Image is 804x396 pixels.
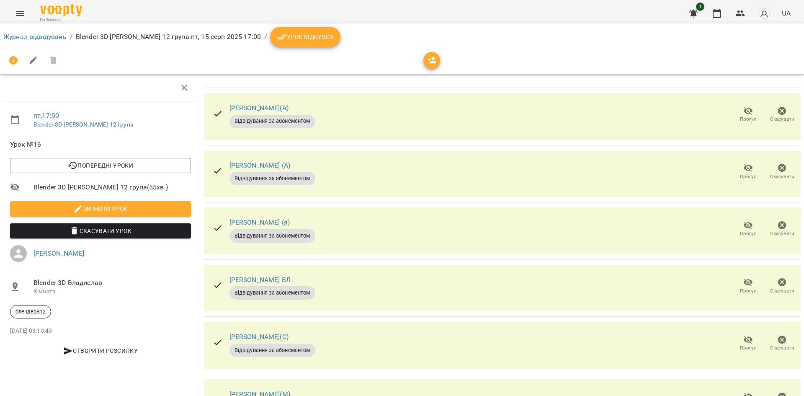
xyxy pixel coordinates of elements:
[33,182,191,192] span: Blender 3D [PERSON_NAME] 12 група ( 55 хв. )
[33,121,133,128] a: Blender 3D [PERSON_NAME] 12 група
[10,343,191,358] button: Створити розсилку
[17,160,184,171] span: Попередні уроки
[10,308,51,316] span: блендерВ12
[10,140,191,150] span: Урок №16
[33,287,191,296] p: Кімната
[696,3,704,11] span: 1
[740,173,757,180] span: Прогул
[765,160,799,184] button: Скасувати
[731,332,765,355] button: Прогул
[10,223,191,238] button: Скасувати Урок
[770,230,794,237] span: Скасувати
[3,33,67,41] a: Журнал відвідувань
[758,8,770,19] img: avatar_s.png
[229,232,315,240] span: Відвідування за абонементом
[76,32,261,42] p: Blender 3D [PERSON_NAME] 12 група пт, 15 серп 2025 17:00
[770,173,794,180] span: Скасувати
[731,160,765,184] button: Прогул
[229,175,315,182] span: Відвідування за абонементом
[740,344,757,352] span: Прогул
[3,27,801,47] nav: breadcrumb
[770,116,794,123] span: Скасувати
[229,347,315,354] span: Відвідування за абонементом
[770,287,794,295] span: Скасувати
[731,217,765,241] button: Прогул
[229,104,289,112] a: [PERSON_NAME](А)
[782,9,791,18] span: UA
[229,276,291,284] a: [PERSON_NAME] ВЛ
[17,226,184,236] span: Скасувати Урок
[731,103,765,127] button: Прогул
[765,217,799,241] button: Скасувати
[270,27,340,47] button: Урок відбувся
[229,289,315,297] span: Відвідування за абонементом
[264,32,267,42] li: /
[70,32,72,42] li: /
[731,275,765,298] button: Прогул
[765,103,799,127] button: Скасувати
[765,275,799,298] button: Скасувати
[10,158,191,173] button: Попередні уроки
[10,305,51,318] div: блендерВ12
[10,327,191,335] p: [DATE] 03:10:49
[740,287,757,295] span: Прогул
[10,3,30,23] button: Menu
[740,230,757,237] span: Прогул
[10,201,191,216] button: Змінити урок
[229,333,289,341] a: [PERSON_NAME](С)
[778,5,794,21] button: UA
[40,17,82,23] span: For Business
[740,116,757,123] span: Прогул
[229,117,315,125] span: Відвідування за абонементом
[229,161,291,169] a: [PERSON_NAME] (А)
[33,249,84,257] a: [PERSON_NAME]
[40,4,82,16] img: Voopty Logo
[13,346,188,356] span: Створити розсилку
[33,278,191,288] span: Blender 3D Владислав
[17,204,184,214] span: Змінити урок
[765,332,799,355] button: Скасувати
[33,111,59,119] a: пт , 17:00
[277,32,334,42] span: Урок відбувся
[770,344,794,352] span: Скасувати
[229,218,290,226] a: [PERSON_NAME] (я)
